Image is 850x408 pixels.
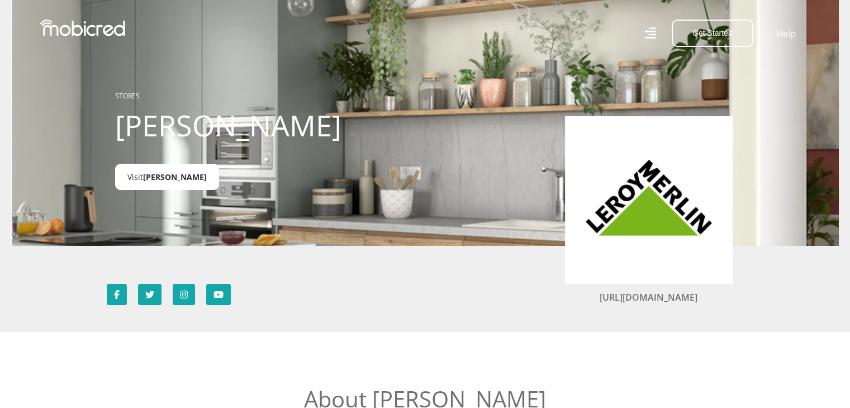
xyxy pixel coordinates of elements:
[672,20,753,47] button: Get Started
[143,172,207,182] span: [PERSON_NAME]
[138,284,162,305] a: Follow Leroy Merlin on Twitter
[107,284,127,305] a: Follow Leroy Merlin on Facebook
[115,91,140,101] a: STORES
[582,133,716,267] img: Leroy Merlin
[115,164,219,190] a: Visit[PERSON_NAME]
[40,20,125,36] img: Mobicred
[173,284,195,305] a: Follow Leroy Merlin on Instagram
[115,108,364,143] h1: [PERSON_NAME]
[206,284,231,305] a: Subscribe to Leroy Merlin on YouTube
[776,26,796,41] a: Help
[600,291,697,303] a: [URL][DOMAIN_NAME]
